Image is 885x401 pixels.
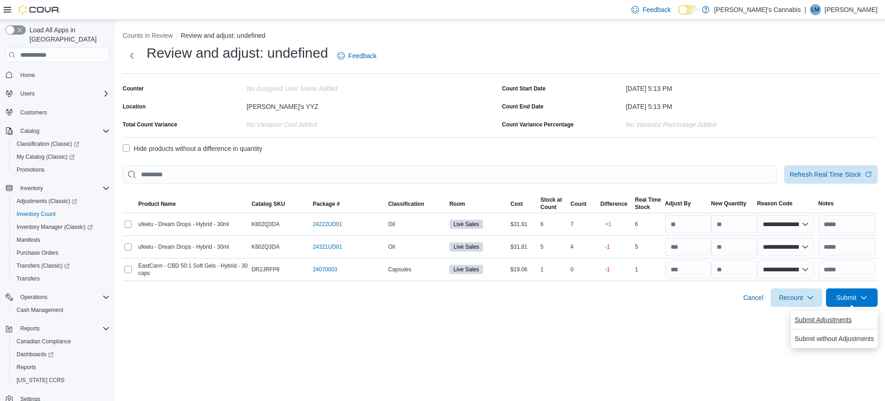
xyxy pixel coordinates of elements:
[449,265,483,274] span: Live Sales
[509,241,539,252] div: $31.81
[804,4,806,15] p: |
[13,336,110,347] span: Canadian Compliance
[511,200,523,208] span: Cost
[13,362,40,373] a: Reports
[252,243,280,251] span: K802Q3DA
[633,264,663,275] div: 1
[539,194,569,213] button: Stock atCount
[13,260,73,271] a: Transfers (Classic)
[334,47,380,65] a: Feedback
[17,338,71,345] span: Canadian Compliance
[13,164,48,175] a: Promotions
[17,183,47,194] button: Inventory
[17,323,43,334] button: Reports
[17,275,40,282] span: Transfers
[771,288,822,307] button: Recount
[13,375,110,386] span: Washington CCRS
[17,70,39,81] a: Home
[818,200,833,207] span: Notes
[13,336,75,347] a: Canadian Compliance
[13,234,110,245] span: Manifests
[9,272,113,285] button: Transfers
[9,163,113,176] button: Promotions
[17,88,38,99] button: Users
[9,221,113,233] a: Inventory Manager (Classic)
[635,203,661,211] div: Stock
[123,121,177,128] div: Total Count Variance
[810,4,821,15] div: Leo Mojica
[17,236,40,244] span: Manifests
[313,243,342,251] a: 24321UD01
[605,243,610,251] p: -1
[13,273,110,284] span: Transfers
[17,249,59,257] span: Purchase Orders
[626,117,878,128] div: No Variance Percentage added
[714,4,801,15] p: [PERSON_NAME]'s Cannabis
[13,138,83,150] a: Classification (Classic)
[13,234,44,245] a: Manifests
[388,200,424,208] span: Classification
[9,374,113,387] button: [US_STATE] CCRS
[20,72,35,79] span: Home
[605,221,612,228] p: +1
[20,127,39,135] span: Catalog
[569,219,599,230] div: 7
[9,304,113,317] button: Cash Management
[502,85,546,92] label: Count Start Date
[509,264,539,275] div: $19.06
[784,165,878,184] button: Refresh Real Time Stock
[791,311,855,329] button: Submit Adjustments
[739,288,767,307] button: Cancel
[13,209,110,220] span: Inventory Count
[13,349,57,360] a: Dashboards
[502,103,543,110] label: Count End Date
[9,246,113,259] button: Purchase Orders
[643,5,671,14] span: Feedback
[541,196,562,211] span: Stock at Count
[665,200,691,207] span: Adjust By
[17,140,79,148] span: Classification (Classic)
[17,183,110,194] span: Inventory
[826,288,878,307] button: Submit
[136,198,250,209] button: Product Name
[449,200,465,208] span: Room
[635,196,661,211] span: Real Time Stock
[13,349,110,360] span: Dashboards
[123,31,878,42] nav: An example of EuiBreadcrumbs
[20,90,35,97] span: Users
[790,170,861,179] span: Refresh Real Time Stock
[20,325,40,332] span: Reports
[17,377,65,384] span: [US_STATE] CCRS
[138,262,248,277] span: EastCann - CBD 50:1 Soft Gels - Hybrid - 30 caps
[836,293,856,302] span: Submit
[13,305,110,316] span: Cash Management
[17,198,77,205] span: Adjustments (Classic)
[252,221,280,228] span: K802Q3DA
[348,51,377,60] span: Feedback
[123,32,173,39] button: Counts in Review
[9,259,113,272] a: Transfers (Classic)
[123,165,777,184] input: This is a search bar. After typing your query, hit enter to filter the results lower in the page.
[13,247,62,258] a: Purchase Orders
[9,208,113,221] button: Inventory Count
[9,150,113,163] a: My Catalog (Classic)
[17,364,36,371] span: Reports
[13,164,110,175] span: Promotions
[13,196,110,207] span: Adjustments (Classic)
[635,196,661,203] div: Real Time
[633,219,663,230] div: 6
[123,85,144,92] label: Counter
[17,210,56,218] span: Inventory Count
[123,103,146,110] label: Location
[13,260,110,271] span: Transfers (Classic)
[601,200,628,208] div: Difference
[20,293,47,301] span: Operations
[9,335,113,348] button: Canadian Compliance
[386,198,448,209] button: Classification
[17,306,63,314] span: Cash Management
[20,109,47,116] span: Customers
[18,5,60,14] img: Cova
[181,32,265,39] button: Review and adjust: undefined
